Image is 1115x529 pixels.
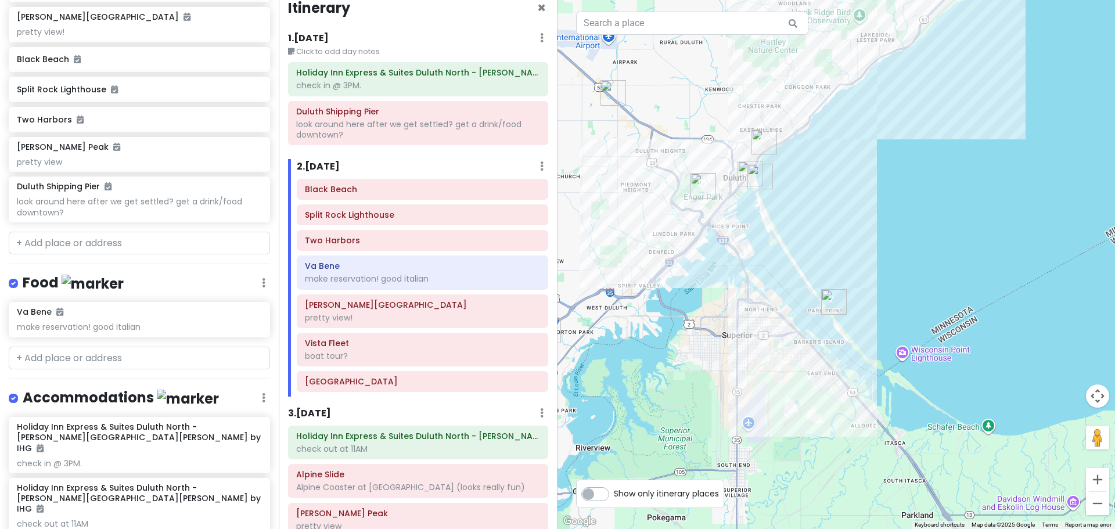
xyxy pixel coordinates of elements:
[113,143,120,151] i: Added to itinerary
[17,54,261,64] h6: Black Beach
[17,422,261,454] h6: Holiday Inn Express & Suites Duluth North - [PERSON_NAME][GEOGRAPHIC_DATA][PERSON_NAME] by IHG
[9,232,270,255] input: + Add place or address
[560,514,599,529] img: Google
[751,129,777,154] div: Va Bene
[17,181,111,192] h6: Duluth Shipping Pier
[74,55,81,63] i: Added to itinerary
[537,1,546,15] button: Close
[1086,384,1109,408] button: Map camera controls
[296,80,540,91] div: check in @ 3PM.
[17,519,261,529] div: check out at 11AM
[296,67,540,78] h6: Holiday Inn Express & Suites Duluth North - Miller Hill by IHG
[821,289,847,315] div: Park Point Beach
[296,119,540,140] div: look around here after we get settled? get a drink/food downtown?
[17,12,190,22] h6: [PERSON_NAME][GEOGRAPHIC_DATA]
[738,161,763,186] div: Vista Fleet
[288,408,331,420] h6: 3 . [DATE]
[17,458,261,469] div: check in @ 3PM.
[915,521,965,529] button: Keyboard shortcuts
[296,431,540,441] h6: Holiday Inn Express & Suites Duluth North - Miller Hill by IHG
[77,116,84,124] i: Added to itinerary
[614,487,719,500] span: Show only itinerary places
[17,27,261,37] div: pretty view!
[17,196,261,217] div: look around here after we get settled? get a drink/food downtown?
[297,161,340,173] h6: 2 . [DATE]
[9,347,270,370] input: + Add place or address
[305,351,540,361] div: boat tour?
[305,300,540,310] h6: Enger Tower
[560,514,599,529] a: Open this area in Google Maps (opens a new window)
[296,482,540,492] div: Alpine Coaster at [GEOGRAPHIC_DATA] (looks really fun)
[305,235,540,246] h6: Two Harbors
[296,508,540,519] h6: Ely's Peak
[296,444,540,454] div: check out at 11AM
[288,46,548,57] small: Click to add day notes
[23,388,219,408] h4: Accommodations
[288,33,329,45] h6: 1 . [DATE]
[1065,521,1112,528] a: Report a map error
[1086,426,1109,449] button: Drag Pegman onto the map to open Street View
[17,483,261,514] h6: Holiday Inn Express & Suites Duluth North - [PERSON_NAME][GEOGRAPHIC_DATA][PERSON_NAME] by IHG
[17,307,63,317] h6: Va Bene
[305,210,540,220] h6: Split Rock Lighthouse
[305,261,540,271] h6: Va Bene
[296,469,540,480] h6: Alpine Slide
[17,142,120,152] h6: [PERSON_NAME] Peak
[37,505,44,513] i: Added to itinerary
[17,114,261,125] h6: Two Harbors
[305,376,540,387] h6: Park Point Beach
[972,521,1035,528] span: Map data ©2025 Google
[296,106,540,117] h6: Duluth Shipping Pier
[305,274,540,284] div: make reservation! good italian
[17,322,261,332] div: make reservation! good italian
[747,164,773,189] div: Duluth Shipping Pier
[157,390,219,408] img: marker
[305,338,540,348] h6: Vista Fleet
[62,275,124,293] img: marker
[17,157,261,167] div: pretty view
[23,274,124,293] h4: Food
[111,85,118,93] i: Added to itinerary
[1042,521,1058,528] a: Terms
[37,444,44,452] i: Added to itinerary
[56,308,63,316] i: Added to itinerary
[17,84,261,95] h6: Split Rock Lighthouse
[576,12,808,35] input: Search a place
[305,312,540,323] div: pretty view!
[105,182,111,190] i: Added to itinerary
[305,184,540,195] h6: Black Beach
[600,80,626,106] div: Holiday Inn Express & Suites Duluth North - Miller Hill by IHG
[184,13,190,21] i: Added to itinerary
[690,173,716,199] div: Enger Tower
[1086,468,1109,491] button: Zoom in
[1086,492,1109,515] button: Zoom out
